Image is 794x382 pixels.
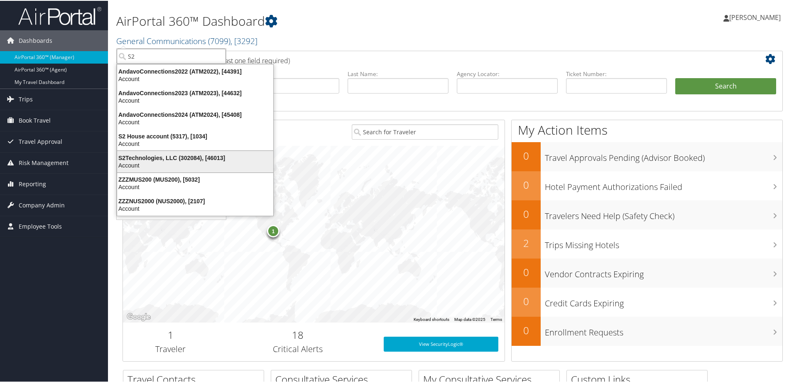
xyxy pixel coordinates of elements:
[545,234,782,250] h3: Trips Missing Hotels
[545,293,782,308] h3: Credit Cards Expiring
[238,69,339,77] label: First Name:
[566,69,667,77] label: Ticket Number:
[208,35,230,46] span: ( 7099 )
[512,229,782,258] a: 2Trips Missing Hotels
[112,139,278,147] div: Account
[414,316,449,322] button: Keyboard shortcuts
[267,224,279,237] div: 1
[112,74,278,82] div: Account
[112,182,278,190] div: Account
[116,12,565,29] h1: AirPortal 360™ Dashboard
[19,215,62,236] span: Employee Tools
[129,343,212,354] h3: Traveler
[512,200,782,229] a: 0Travelers Need Help (Safety Check)
[512,206,541,220] h2: 0
[545,205,782,221] h3: Travelers Need Help (Safety Check)
[512,141,782,170] a: 0Travel Approvals Pending (Advisor Booked)
[112,118,278,125] div: Account
[512,177,541,191] h2: 0
[19,88,33,109] span: Trips
[512,148,541,162] h2: 0
[545,264,782,279] h3: Vendor Contracts Expiring
[116,35,257,46] a: General Communications
[675,77,776,94] button: Search
[112,175,278,182] div: ZZZMUS200 (MUS200), [5032]
[112,96,278,104] div: Account
[19,30,52,50] span: Dashboards
[125,311,152,322] a: Open this area in Google Maps (opens a new window)
[348,69,448,77] label: Last Name:
[19,152,69,173] span: Risk Management
[454,316,485,321] span: Map data ©2025
[512,235,541,249] h2: 2
[545,322,782,338] h3: Enrollment Requests
[112,89,278,96] div: AndavoConnections2023 (ATM2023), [44632]
[19,109,51,130] span: Book Travel
[117,48,226,63] input: Search Accounts
[512,264,541,278] h2: 0
[129,52,721,66] h2: Airtinerary Lookup
[112,67,278,74] div: AndavoConnections2022 (ATM2022), [44391]
[512,258,782,287] a: 0Vendor Contracts Expiring
[112,204,278,212] div: Account
[723,4,789,29] a: [PERSON_NAME]
[18,5,101,25] img: airportal-logo.png
[112,110,278,118] div: AndavoConnections2024 (ATM2024), [45408]
[457,69,558,77] label: Agency Locator:
[545,176,782,192] h3: Hotel Payment Authorizations Failed
[384,336,498,351] a: View SecurityLogic®
[211,55,290,64] span: (at least one field required)
[512,293,541,308] h2: 0
[112,161,278,168] div: Account
[125,311,152,322] img: Google
[230,35,257,46] span: , [ 3292 ]
[729,12,781,21] span: [PERSON_NAME]
[129,327,212,341] h2: 1
[490,316,502,321] a: Terms (opens in new tab)
[19,131,62,151] span: Travel Approval
[512,121,782,138] h1: My Action Items
[545,147,782,163] h3: Travel Approvals Pending (Advisor Booked)
[512,323,541,337] h2: 0
[19,173,46,194] span: Reporting
[112,153,278,161] div: S2Technologies, LLC (302084), [46013]
[112,197,278,204] div: ZZZNUS2000 (NUS2000), [2107]
[512,316,782,345] a: 0Enrollment Requests
[352,123,498,139] input: Search for Traveler
[225,343,371,354] h3: Critical Alerts
[512,170,782,200] a: 0Hotel Payment Authorizations Failed
[512,287,782,316] a: 0Credit Cards Expiring
[225,327,371,341] h2: 18
[112,132,278,139] div: S2 House account (5317), [1034]
[19,194,65,215] span: Company Admin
